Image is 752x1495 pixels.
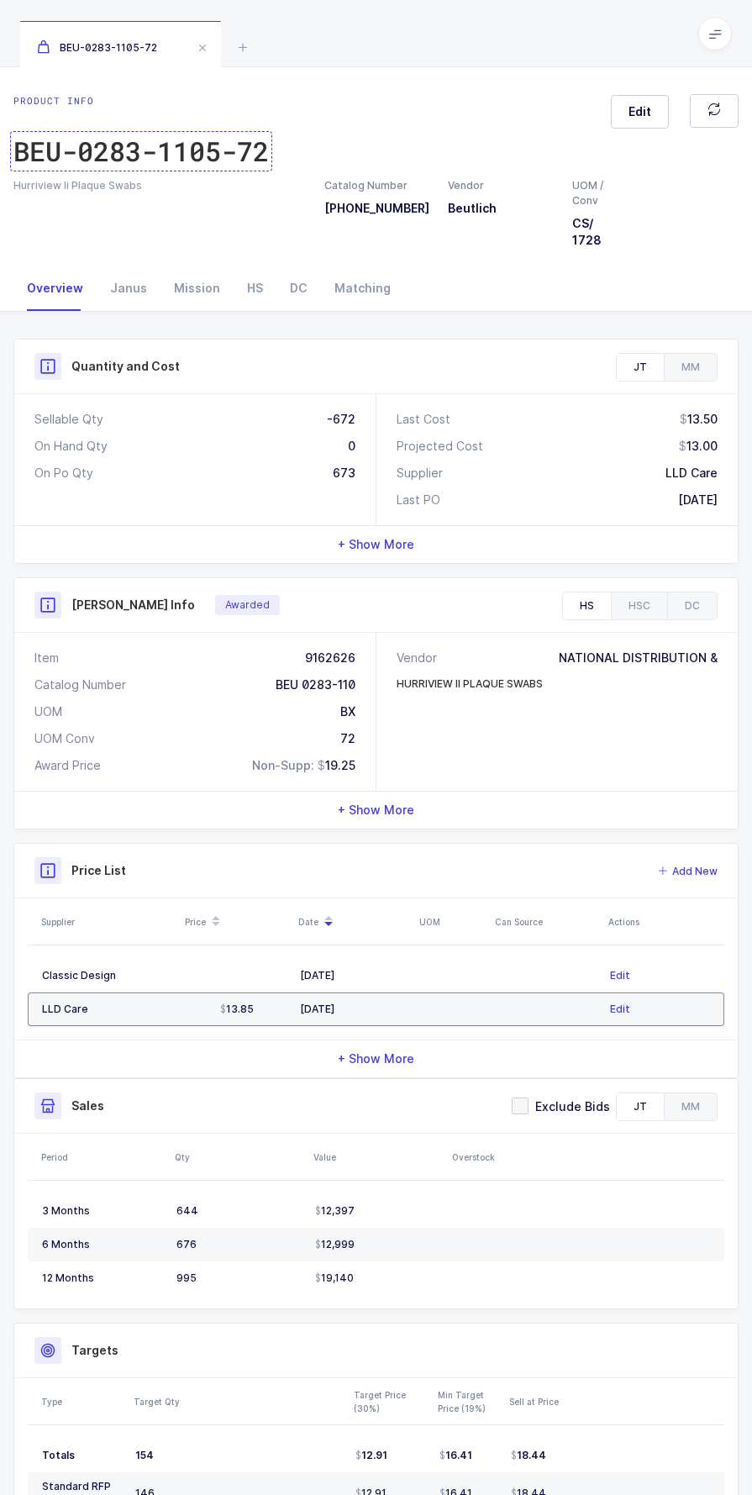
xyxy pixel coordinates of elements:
div: On Po Qty [34,465,93,482]
div: Matching [321,266,404,311]
div: HSC [611,592,667,619]
div: 72 [340,730,355,747]
h3: Targets [71,1342,118,1359]
div: BX [340,703,355,720]
div: Sell at Price [509,1395,719,1408]
div: Vendor [397,650,444,666]
div: [DATE] [300,1003,408,1016]
div: + Show More [14,526,738,563]
div: Value [313,1150,442,1164]
div: + Show More [14,1040,738,1077]
h3: Beutlich [448,200,552,217]
div: Last PO [397,492,440,508]
span: 676 [176,1238,197,1250]
button: Edit [610,967,630,984]
button: Add New [658,863,718,880]
span: 19.25 [318,757,355,774]
h3: Sales [71,1098,104,1114]
div: [DATE] [678,492,718,508]
span: 995 [176,1271,197,1284]
span: + Show More [338,536,414,553]
div: 3 Months [42,1204,163,1218]
div: Price [185,908,288,936]
span: 16.41 [439,1449,472,1462]
span: 12.91 [355,1449,387,1462]
div: JT [617,354,664,381]
span: 12,999 [315,1238,355,1251]
div: Target Qty [134,1395,344,1408]
div: LLD Care [42,1003,173,1016]
span: + Show More [338,1050,414,1067]
div: Vendor [448,178,552,193]
div: HS [234,266,276,311]
h3: Price List [71,862,126,879]
div: UOM Conv [34,730,95,747]
div: Can Source [495,915,598,929]
span: Totals [42,1449,75,1461]
h3: Quantity and Cost [71,358,180,375]
span: / 1728 [572,216,602,247]
div: Type [41,1395,124,1408]
div: Qty [175,1150,303,1164]
div: UOM / Conv [572,178,614,208]
div: Overview [13,266,97,311]
span: 19,140 [315,1271,354,1285]
button: Edit [611,95,669,129]
div: Target Price (30%) [354,1388,428,1415]
div: [DATE] [300,969,408,982]
div: Min Target Price (19%) [438,1388,499,1415]
span: Awarded [225,598,270,612]
div: On Hand Qty [34,438,108,455]
div: Period [41,1150,165,1164]
div: Supplier [397,465,443,482]
div: Supplier [41,915,175,929]
span: 154 [135,1449,154,1461]
div: JT [617,1093,664,1120]
div: Date [298,908,409,936]
h3: CS [572,215,614,249]
button: Edit [610,1001,630,1018]
div: Actions [608,915,719,929]
div: MM [664,354,717,381]
div: Sellable Qty [34,411,103,428]
div: 6 Months [42,1238,163,1251]
div: Classic Design [42,969,173,982]
span: 18.44 [511,1449,546,1462]
div: -672 [327,411,355,428]
div: Hurriview Ii Plaque Swabs [13,178,304,193]
span: 12,397 [315,1204,355,1218]
span: 644 [176,1204,198,1217]
div: Projected Cost [397,438,483,455]
span: BEU-0283-1105-72 [37,41,157,54]
div: MM [664,1093,717,1120]
div: Overstock [452,1150,581,1164]
h3: [PERSON_NAME] Info [71,597,195,613]
div: UOM [419,915,485,929]
div: 12 Months [42,1271,163,1285]
div: NATIONAL DISTRIBUTION & [559,650,718,666]
span: Non-Supp: [252,758,314,772]
div: HURRIVIEW II PLAQUE SWABS [397,676,543,692]
span: Add New [672,863,718,880]
div: Janus [97,266,160,311]
span: Edit [628,103,651,120]
div: Product info [13,94,269,108]
div: 673 [333,465,355,482]
div: UOM [34,703,62,720]
div: 0 [348,438,355,455]
span: + Show More [338,802,414,819]
div: 13.00 [679,438,718,455]
div: DC [276,266,321,311]
div: DC [667,592,717,619]
span: 13.85 [220,1003,254,1016]
span: Exclude Bids [529,1098,610,1114]
div: + Show More [14,792,738,829]
div: LLD Care [665,465,718,482]
div: Award Price [34,757,101,774]
div: HS [563,592,611,619]
div: Last Cost [397,411,450,428]
div: 13.50 [680,411,718,428]
div: Mission [160,266,234,311]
